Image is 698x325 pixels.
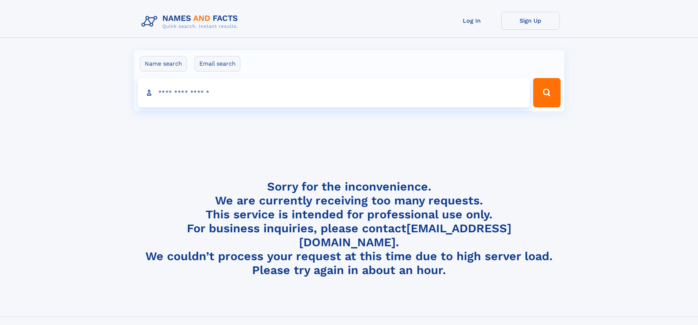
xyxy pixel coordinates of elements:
[139,180,560,277] h4: Sorry for the inconvenience. We are currently receiving too many requests. This service is intend...
[501,12,560,30] a: Sign Up
[299,221,512,249] a: [EMAIL_ADDRESS][DOMAIN_NAME]
[443,12,501,30] a: Log In
[138,78,530,107] input: search input
[139,12,244,32] img: Logo Names and Facts
[195,56,240,71] label: Email search
[533,78,560,107] button: Search Button
[140,56,187,71] label: Name search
